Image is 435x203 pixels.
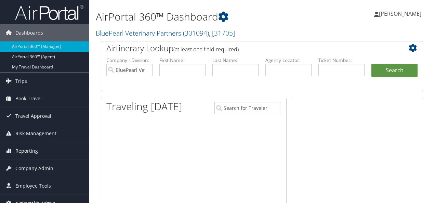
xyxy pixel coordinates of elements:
label: Ticket Number: [318,57,365,64]
label: First Name: [159,57,206,64]
h2: Airtinerary Lookup [106,42,391,54]
label: Company - Division: [106,57,153,64]
span: [PERSON_NAME] [379,10,421,17]
span: , [ 31705 ] [209,28,235,38]
a: [PERSON_NAME] [374,3,428,24]
img: airportal-logo.png [15,4,83,21]
span: ( 301094 ) [183,28,209,38]
input: Search for Traveler [214,102,281,114]
a: BluePearl Veterinary Partners [96,28,235,38]
span: Trips [15,73,27,90]
label: Agency Locator: [265,57,312,64]
span: Employee Tools [15,177,51,194]
h1: Traveling [DATE] [106,99,182,114]
h1: AirPortal 360™ Dashboard [96,10,317,24]
span: Book Travel [15,90,42,107]
label: Last Name: [212,57,259,64]
span: Travel Approval [15,107,51,125]
span: (at least one field required) [173,46,239,53]
span: Reporting [15,142,38,160]
span: Company Admin [15,160,53,177]
span: Dashboards [15,24,43,41]
span: Risk Management [15,125,56,142]
button: Search [371,64,418,77]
